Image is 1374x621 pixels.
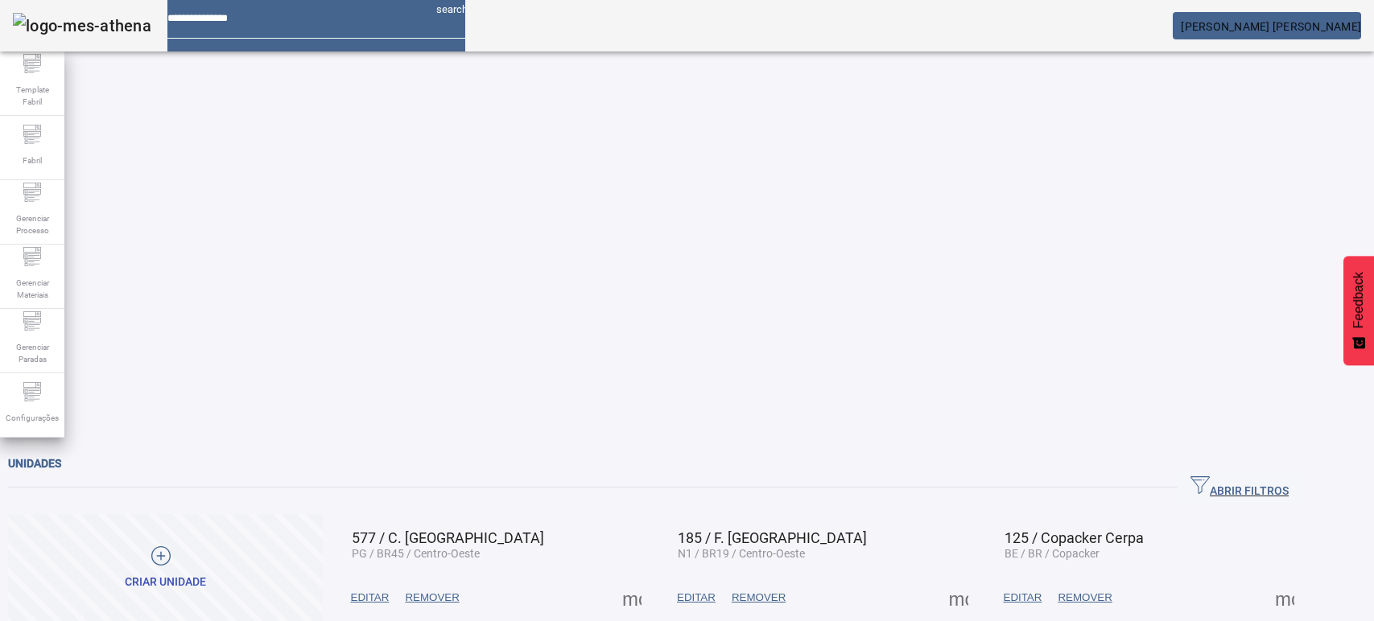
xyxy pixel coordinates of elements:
button: Feedback - Mostrar pesquisa [1343,256,1374,365]
button: Mais [944,583,973,612]
span: PG / BR45 / Centro-Oeste [352,547,480,560]
button: Mais [617,583,646,612]
span: EDITAR [351,590,390,606]
span: REMOVER [405,590,459,606]
span: Configurações [1,407,64,429]
span: Unidades [8,457,61,470]
span: ABRIR FILTROS [1190,475,1289,500]
button: EDITAR [343,583,398,612]
span: Gerenciar Paradas [8,336,56,370]
span: REMOVER [732,590,786,606]
span: Fabril [18,150,47,171]
span: [PERSON_NAME] [PERSON_NAME] [1181,20,1361,33]
span: BE / BR / Copacker [1005,547,1100,560]
button: REMOVER [397,583,467,612]
span: N1 / BR19 / Centro-Oeste [678,547,805,560]
span: EDITAR [1004,590,1042,606]
div: Criar unidade [125,574,206,590]
button: Mais [1270,583,1299,612]
span: REMOVER [1058,590,1112,606]
button: REMOVER [724,583,794,612]
span: Gerenciar Materiais [8,272,56,306]
button: ABRIR FILTROS [1178,473,1302,502]
span: EDITAR [677,590,716,606]
span: 125 / Copacker Cerpa [1005,529,1144,546]
button: EDITAR [669,583,724,612]
span: 577 / C. [GEOGRAPHIC_DATA] [352,529,544,546]
span: Gerenciar Processo [8,208,56,241]
button: EDITAR [996,583,1050,612]
span: Feedback [1351,272,1366,328]
span: 185 / F. [GEOGRAPHIC_DATA] [678,529,867,546]
span: Template Fabril [8,79,56,113]
img: logo-mes-athena [13,13,151,39]
button: REMOVER [1050,583,1120,612]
